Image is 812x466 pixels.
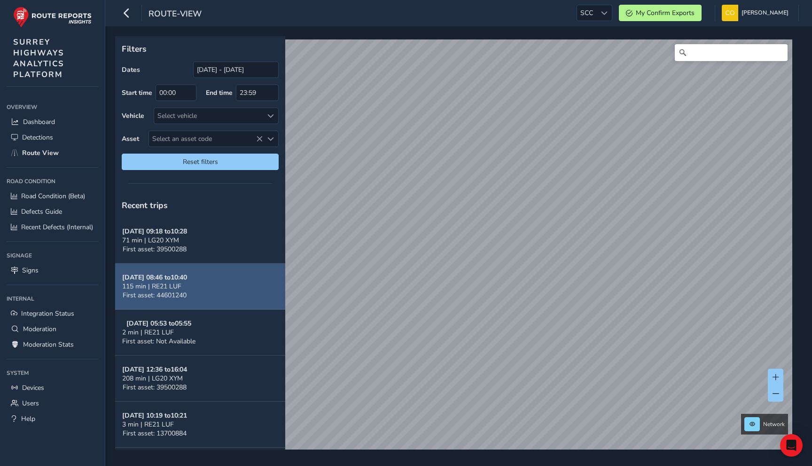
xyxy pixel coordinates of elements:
strong: [DATE] 12:36 to 16:04 [122,365,187,374]
a: Signs [7,263,98,278]
a: Detections [7,130,98,145]
label: Vehicle [122,111,144,120]
button: [DATE] 08:46 to10:40115 min | RE21 LUFFirst asset: 44601240 [115,264,285,310]
a: Route View [7,145,98,161]
span: Devices [22,383,44,392]
span: Reset filters [129,157,272,166]
span: First asset: 39500288 [123,383,187,392]
strong: [DATE] 10:19 to 10:21 [122,411,187,420]
span: 3 min | RE21 LUF [122,420,174,429]
a: Defects Guide [7,204,98,219]
span: Recent trips [122,200,168,211]
a: Dashboard [7,114,98,130]
span: SURREY HIGHWAYS ANALYTICS PLATFORM [13,37,64,80]
span: SCC [577,5,596,21]
button: My Confirm Exports [619,5,702,21]
button: [DATE] 12:36 to16:04208 min | LG20 XYMFirst asset: 39500288 [115,356,285,402]
div: Overview [7,100,98,114]
span: Road Condition (Beta) [21,192,85,201]
span: Select an asset code [149,131,263,147]
span: Moderation [23,325,56,334]
a: Integration Status [7,306,98,321]
button: [DATE] 09:18 to10:2871 min | LG20 XYMFirst asset: 39500288 [115,217,285,264]
div: Internal [7,292,98,306]
div: Select an asset code [263,131,278,147]
span: Signs [22,266,39,275]
a: Moderation [7,321,98,337]
div: Open Intercom Messenger [780,434,803,457]
span: 115 min | RE21 LUF [122,282,181,291]
span: First asset: Not Available [122,337,195,346]
span: My Confirm Exports [636,8,695,17]
a: Help [7,411,98,427]
div: Signage [7,249,98,263]
span: Recent Defects (Internal) [21,223,93,232]
label: End time [206,88,233,97]
span: 71 min | LG20 XYM [122,236,179,245]
a: Devices [7,380,98,396]
span: Route View [22,148,59,157]
a: Users [7,396,98,411]
span: First asset: 13700884 [123,429,187,438]
strong: [DATE] 05:53 to 05:55 [126,319,191,328]
strong: [DATE] 08:46 to 10:40 [122,273,187,282]
p: Filters [122,43,279,55]
input: Search [675,44,788,61]
button: [PERSON_NAME] [722,5,792,21]
button: [DATE] 10:19 to10:213 min | RE21 LUFFirst asset: 13700884 [115,402,285,448]
img: diamond-layout [722,5,738,21]
span: Detections [22,133,53,142]
span: Network [763,420,785,428]
a: Recent Defects (Internal) [7,219,98,235]
strong: [DATE] 09:18 to 10:28 [122,227,187,236]
span: Moderation Stats [23,340,74,349]
img: rr logo [13,7,92,28]
div: Road Condition [7,174,98,188]
span: Dashboard [23,117,55,126]
span: 208 min | LG20 XYM [122,374,183,383]
span: First asset: 44601240 [123,291,187,300]
span: Users [22,399,39,408]
span: First asset: 39500288 [123,245,187,254]
label: Dates [122,65,140,74]
canvas: Map [118,39,792,460]
span: Help [21,414,35,423]
span: Defects Guide [21,207,62,216]
label: Start time [122,88,152,97]
span: route-view [148,8,202,21]
label: Asset [122,134,139,143]
div: Select vehicle [154,108,263,124]
span: [PERSON_NAME] [742,5,789,21]
a: Road Condition (Beta) [7,188,98,204]
button: [DATE] 05:53 to05:552 min | RE21 LUFFirst asset: Not Available [115,310,285,356]
div: System [7,366,98,380]
a: Moderation Stats [7,337,98,352]
span: Integration Status [21,309,74,318]
button: Reset filters [122,154,279,170]
span: 2 min | RE21 LUF [122,328,174,337]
